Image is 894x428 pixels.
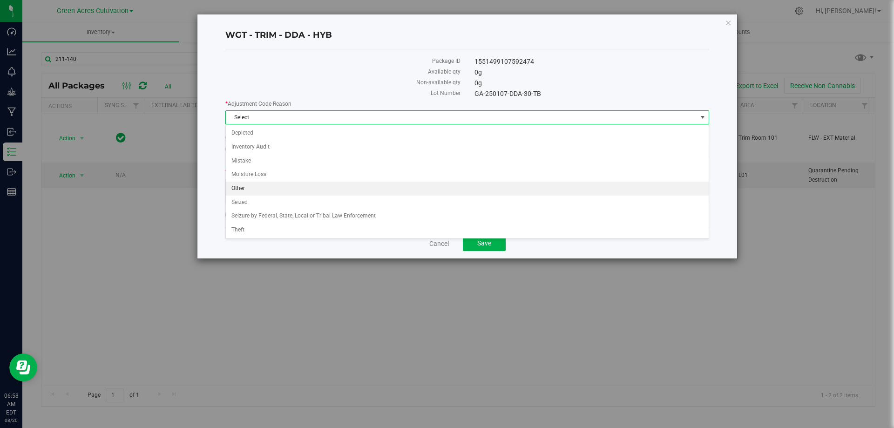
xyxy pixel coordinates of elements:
h4: WGT - TRIM - DDA - HYB [225,29,709,41]
li: Seizure by Federal, State, Local or Tribal Law Enforcement [226,209,709,223]
label: Available qty [225,68,461,76]
span: Save [477,239,491,247]
label: Non-available qty [225,78,461,87]
div: GA-250107-DDA-30-TB [467,89,717,99]
li: Other [226,182,709,196]
li: Mistake [226,154,709,168]
span: 0 [474,68,482,76]
span: select [697,111,709,124]
iframe: Resource center [9,353,37,381]
span: 0 [474,79,482,87]
label: Adjustment Code Reason [225,100,709,108]
li: Theft [226,223,709,237]
div: 1551499107592474 [467,57,717,67]
label: Lot Number [225,89,461,97]
li: Inventory Audit [226,140,709,154]
li: Depleted [226,126,709,140]
span: Select [226,111,697,124]
button: Save [463,235,506,251]
span: g [478,79,482,87]
a: Cancel [429,239,449,248]
span: g [478,68,482,76]
li: Seized [226,196,709,210]
label: Package ID [225,57,461,65]
li: Moisture Loss [226,168,709,182]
